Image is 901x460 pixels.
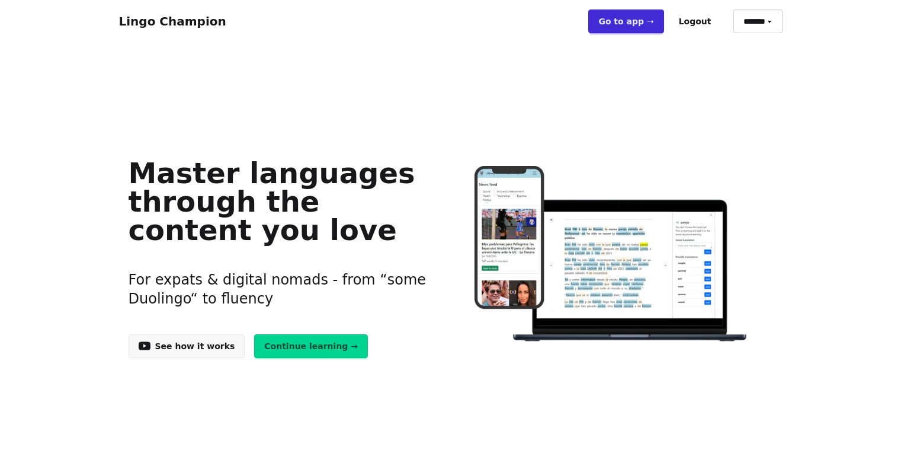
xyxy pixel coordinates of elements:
a: See how it works [129,334,245,358]
h1: Master languages through the content you love [129,159,432,244]
a: Go to app ➝ [588,9,663,33]
a: Lingo Champion [119,14,226,28]
a: Continue learning → [254,334,368,358]
h3: For expats & digital nomads - from “some Duolingo“ to fluency [129,256,432,322]
button: Logout [669,9,722,33]
img: Learn languages online [451,166,772,343]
